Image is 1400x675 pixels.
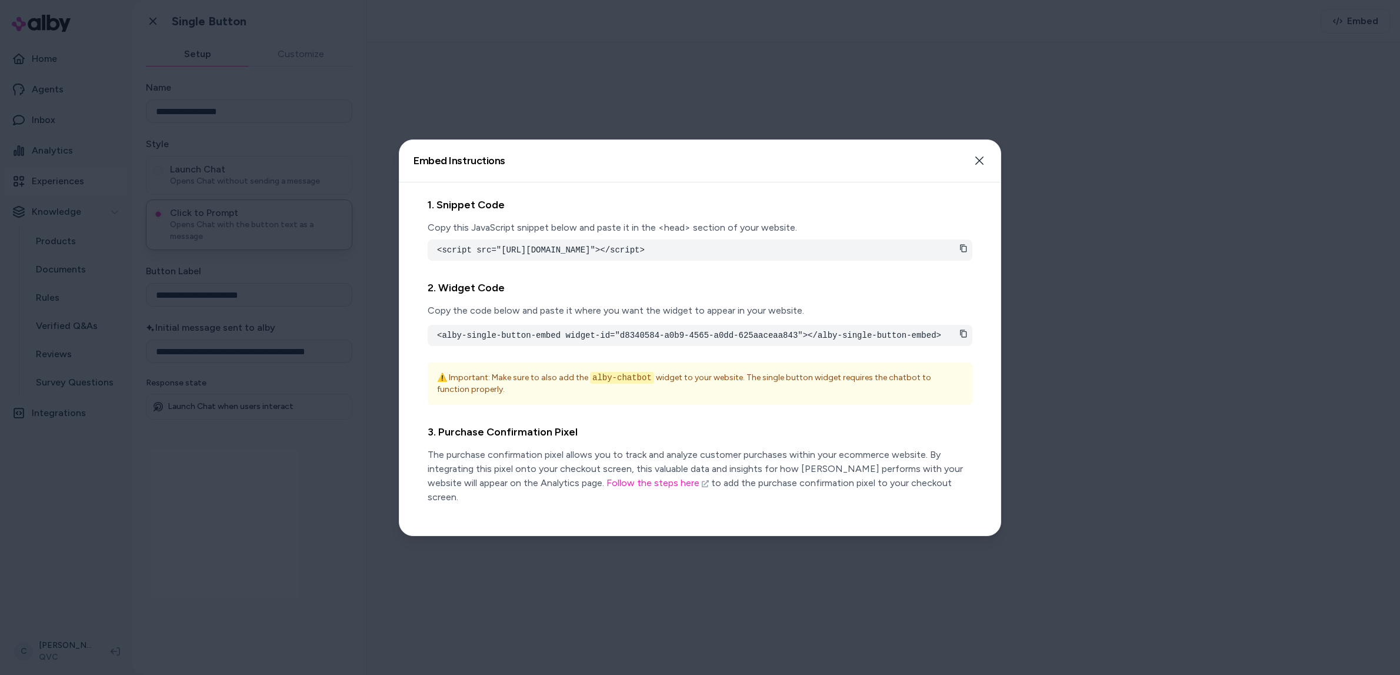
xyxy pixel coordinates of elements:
p: Copy this JavaScript snippet below and paste it in the <head> section of your website. [428,221,972,235]
pre: <alby-single-button-embed widget-id="d8340584-a0b9-4565-a0dd-625aaceaa843"></alby-single-button-e... [437,330,963,341]
p: ⚠️ Important: Make sure to also add the widget to your website. The single button widget requires... [437,372,963,395]
h2: 1. Snippet Code [428,197,972,214]
h2: Embed Instructions [414,155,505,166]
p: The purchase confirmation pixel allows you to track and analyze customer purchases within your ec... [428,448,972,504]
h2: 3. Purchase Confirmation Pixel [428,424,972,441]
p: Copy the code below and paste it where you want the widget to appear in your website. [428,304,972,318]
pre: <script src="[URL][DOMAIN_NAME]"></script> [437,244,963,256]
a: Follow the steps here [606,477,709,488]
h2: 2. Widget Code [428,280,972,297]
code: alby-chatbot [590,372,654,384]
